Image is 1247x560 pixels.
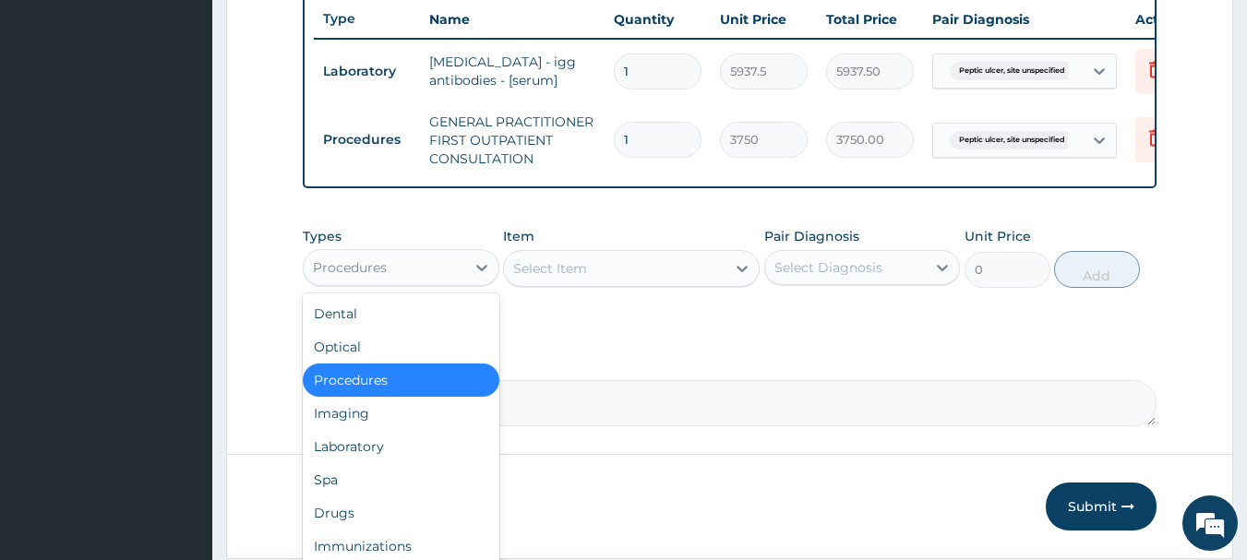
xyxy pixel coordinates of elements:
[1126,1,1218,38] th: Actions
[303,354,1157,370] label: Comment
[34,92,75,138] img: d_794563401_company_1708531726252_794563401
[303,330,499,363] div: Optical
[950,62,1074,80] span: Peptic ulcer, site unspecified
[96,103,310,127] div: Chat with us now
[303,430,499,463] div: Laboratory
[1046,483,1157,530] button: Submit
[764,227,859,245] label: Pair Diagnosis
[1054,251,1140,288] button: Add
[774,258,882,277] div: Select Diagnosis
[303,397,499,430] div: Imaging
[313,258,387,277] div: Procedures
[711,1,817,38] th: Unit Price
[420,103,605,177] td: GENERAL PRACTITIONER FIRST OUTPATIENT CONSULTATION
[303,297,499,330] div: Dental
[303,363,499,397] div: Procedures
[9,368,352,433] textarea: Type your message and hit 'Enter'
[420,1,605,38] th: Name
[107,164,255,351] span: We're online!
[303,496,499,530] div: Drugs
[965,227,1031,245] label: Unit Price
[314,2,420,36] th: Type
[950,131,1074,149] span: Peptic ulcer, site unspecified
[513,259,587,278] div: Select Item
[303,229,342,244] label: Types
[817,1,923,38] th: Total Price
[303,9,347,54] div: Minimize live chat window
[314,54,420,89] td: Laboratory
[605,1,711,38] th: Quantity
[314,123,420,157] td: Procedures
[420,43,605,99] td: [MEDICAL_DATA] - igg antibodies - [serum]
[303,463,499,496] div: Spa
[923,1,1126,38] th: Pair Diagnosis
[503,227,534,245] label: Item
